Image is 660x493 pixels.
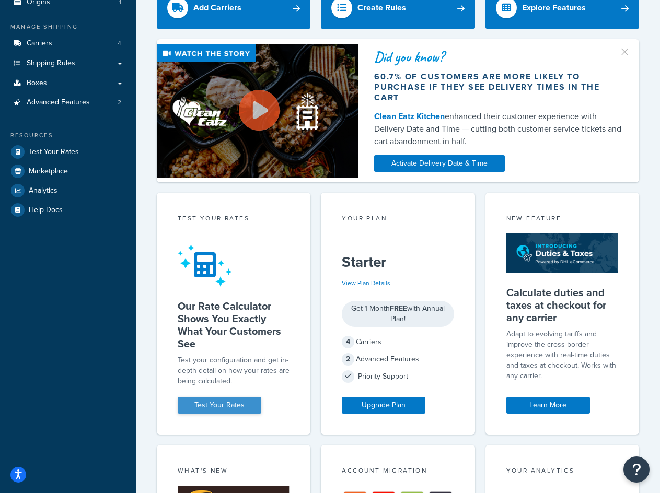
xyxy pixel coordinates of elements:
[29,148,79,157] span: Test Your Rates
[27,59,75,68] span: Shipping Rules
[374,110,445,122] a: Clean Eatz Kitchen
[8,54,128,73] a: Shipping Rules
[118,39,121,48] span: 4
[342,301,454,327] div: Get 1 Month with Annual Plan!
[390,303,407,314] strong: FREE
[342,254,454,271] h5: Starter
[29,186,57,195] span: Analytics
[178,214,290,226] div: Test your rates
[178,300,290,350] h5: Our Rate Calculator Shows You Exactly What Your Customers See
[506,466,618,478] div: Your Analytics
[29,206,63,215] span: Help Docs
[8,181,128,200] a: Analytics
[178,355,290,386] div: Test your configuration and get in-depth detail on how your rates are being calculated.
[342,466,454,478] div: Account Migration
[342,214,454,226] div: Your Plan
[342,335,454,349] div: Carriers
[8,143,128,161] a: Test Your Rates
[522,1,586,15] div: Explore Features
[157,44,358,178] img: Video thumbnail
[342,369,454,384] div: Priority Support
[29,167,68,176] span: Marketplace
[374,110,623,148] div: enhanced their customer experience with Delivery Date and Time — cutting both customer service ti...
[8,34,128,53] a: Carriers4
[506,214,618,226] div: New Feature
[27,79,47,88] span: Boxes
[118,98,121,107] span: 2
[8,93,128,112] li: Advanced Features
[342,352,454,367] div: Advanced Features
[27,98,90,107] span: Advanced Features
[8,34,128,53] li: Carriers
[8,93,128,112] a: Advanced Features2
[374,72,623,103] div: 60.7% of customers are more likely to purchase if they see delivery times in the cart
[8,22,128,31] div: Manage Shipping
[27,39,52,48] span: Carriers
[193,1,241,15] div: Add Carriers
[178,466,290,478] div: What's New
[506,397,590,414] a: Learn More
[8,162,128,181] a: Marketplace
[374,50,623,64] div: Did you know?
[8,131,128,140] div: Resources
[8,201,128,219] a: Help Docs
[506,286,618,324] h5: Calculate duties and taxes at checkout for any carrier
[342,278,390,288] a: View Plan Details
[357,1,406,15] div: Create Rules
[374,155,505,172] a: Activate Delivery Date & Time
[623,456,650,483] button: Open Resource Center
[8,74,128,93] a: Boxes
[342,397,425,414] a: Upgrade Plan
[342,353,354,366] span: 2
[342,336,354,348] span: 4
[178,397,261,414] a: Test Your Rates
[506,329,618,381] p: Adapt to evolving tariffs and improve the cross-border experience with real-time duties and taxes...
